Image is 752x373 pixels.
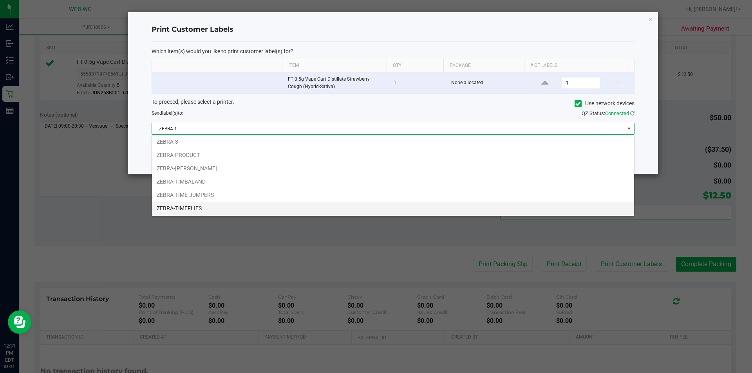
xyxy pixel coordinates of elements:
[152,110,183,116] span: Send to:
[162,110,178,116] span: label(s)
[146,98,640,110] div: To proceed, please select a printer.
[152,135,634,148] li: ZEBRA-3
[575,99,634,108] label: Use network devices
[283,72,389,94] td: FT 0.5g Vape Cart Distillate Strawberry Cough (Hybrid-Sativa)
[152,148,634,162] li: ZEBRA-PRODUCT
[152,25,634,35] h4: Print Customer Labels
[8,310,31,334] iframe: Resource center
[524,59,629,72] th: # of labels
[446,72,528,94] td: None allocated
[387,59,443,72] th: Qty
[152,162,634,175] li: ZEBRA-[PERSON_NAME]
[152,202,634,215] li: ZEBRA-TIMEFLIES
[282,59,387,72] th: Item
[152,175,634,188] li: ZEBRA-TIMBALAND
[582,110,634,116] span: QZ Status:
[389,72,446,94] td: 1
[152,123,624,134] span: ZEBRA-1
[152,48,634,55] p: Which item(s) would you like to print customer label(s) for?
[443,59,524,72] th: Package
[152,188,634,202] li: ZEBRA-TIME-JUMPERS
[605,110,629,116] span: Connected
